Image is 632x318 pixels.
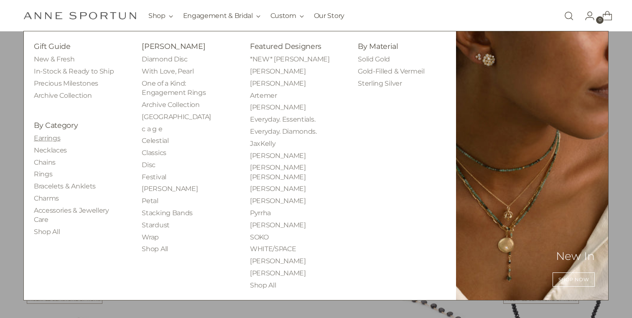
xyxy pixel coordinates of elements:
[561,8,577,24] a: Open search modal
[596,16,604,24] span: 0
[183,7,260,25] button: Engagement & Bridal
[578,8,595,24] a: Go to the account page
[148,7,173,25] button: Shop
[596,8,612,24] a: Open cart modal
[270,7,304,25] button: Custom
[23,12,136,20] a: Anne Sportun Fine Jewellery
[314,7,344,25] a: Our Story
